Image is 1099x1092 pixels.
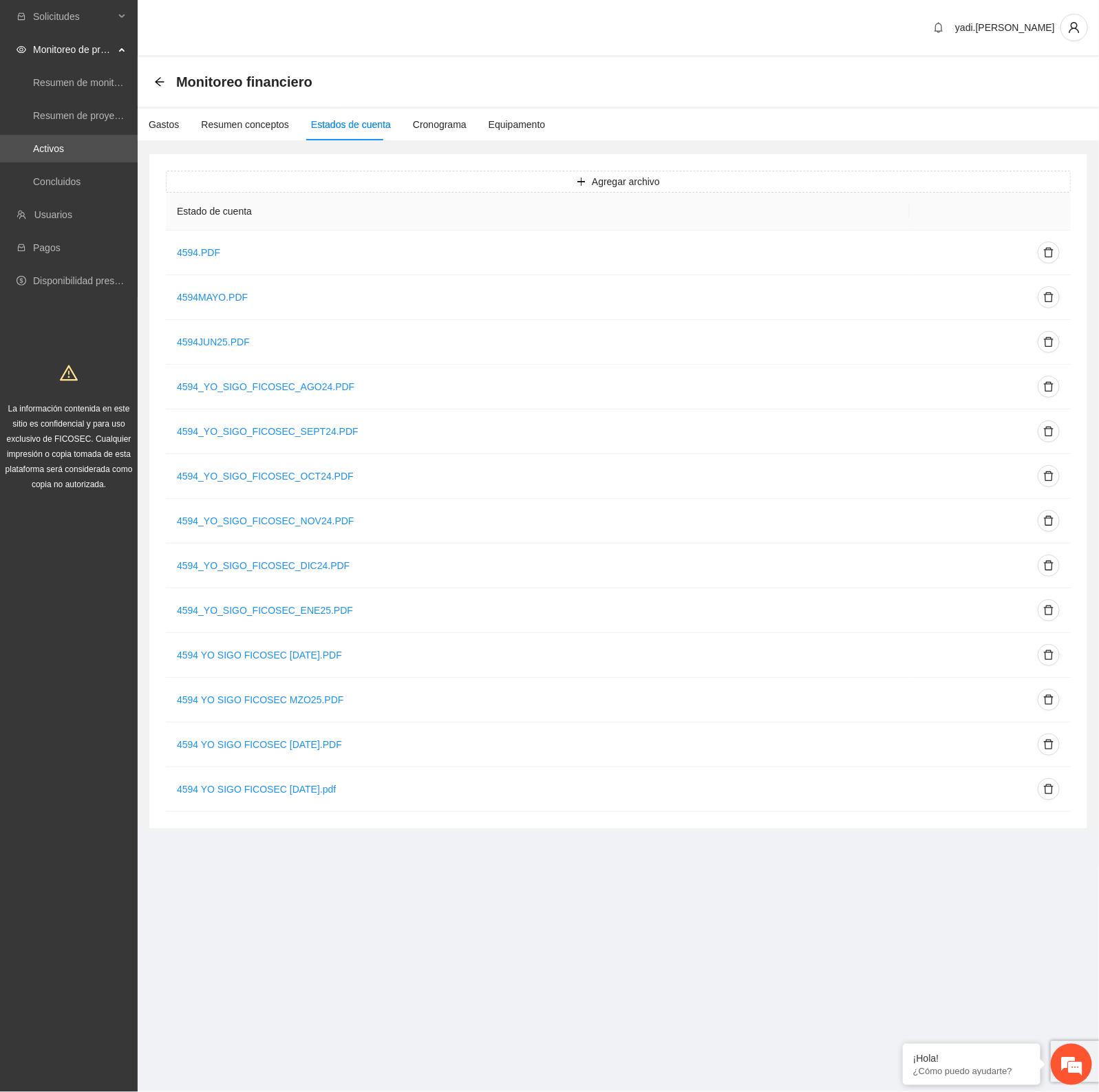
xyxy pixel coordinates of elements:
[1038,247,1059,258] span: delete
[1038,734,1060,756] button: delete
[7,376,262,424] textarea: Escriba su mensaje y pulse “Intro”
[1038,242,1060,264] button: delete
[177,650,342,661] a: 4594 YO SIGO FICOSEC [DATE].PDF
[80,184,190,323] span: Estamos en línea.
[149,117,179,132] div: Gastos
[154,76,165,87] span: arrow-left
[1038,650,1059,661] span: delete
[33,77,134,88] a: Resumen de monitoreo
[166,171,1071,193] button: plusAgregar archivo
[1038,605,1059,616] span: delete
[1038,560,1059,571] span: delete
[226,7,259,40] div: Minimizar ventana de chat en vivo
[1038,420,1060,442] button: delete
[1038,689,1060,711] button: delete
[33,3,114,30] span: Solicitudes
[311,117,391,132] div: Estados de cuenta
[33,275,151,286] a: Disponibilidad presupuestal
[33,176,81,187] a: Concluidos
[1061,21,1087,34] span: user
[577,177,586,188] span: plus
[928,17,950,39] button: bell
[177,471,354,482] a: 4594_YO_SIGO_FICOSEC_OCT24.PDF
[177,336,250,347] a: 4594JUN25.PDF
[177,381,354,392] a: 4594_YO_SIGO_FICOSEC_AGO24.PDF
[201,117,289,132] div: Resumen conceptos
[6,404,133,489] span: La información contenida en este sitio es confidencial y para uso exclusivo de FICOSEC. Cualquier...
[177,515,354,526] a: 4594_YO_SIGO_FICOSEC_NOV24.PDF
[177,605,353,616] a: 4594_YO_SIGO_FICOSEC_ENE25.PDF
[33,143,64,154] a: Activos
[1038,694,1059,705] span: delete
[592,174,660,189] span: Agregar archivo
[1038,426,1059,437] span: delete
[1038,465,1060,487] button: delete
[1038,331,1060,353] button: delete
[176,71,312,93] span: Monitoreo financiero
[1038,471,1059,482] span: delete
[1038,376,1060,398] button: delete
[154,76,165,88] div: Back
[177,560,350,571] a: 4594_YO_SIGO_FICOSEC_DIC24.PDF
[34,209,72,220] a: Usuarios
[33,242,61,253] a: Pagos
[1038,381,1059,392] span: delete
[177,784,336,795] a: 4594 YO SIGO FICOSEC [DATE].pdf
[33,110,180,121] a: Resumen de proyectos aprobados
[17,12,26,21] span: inbox
[177,739,342,750] a: 4594 YO SIGO FICOSEC [DATE].PDF
[489,117,546,132] div: Equipamento
[1038,515,1059,526] span: delete
[955,22,1055,33] span: yadi.[PERSON_NAME]
[17,45,26,54] span: eye
[177,292,248,303] a: 4594MAYO.PDF
[1038,739,1059,750] span: delete
[928,22,949,33] span: bell
[166,193,910,231] th: Estado de cuenta
[1038,510,1060,532] button: delete
[1060,14,1088,41] button: user
[913,1053,1030,1064] div: ¡Hola!
[1038,286,1060,308] button: delete
[177,694,343,705] a: 4594 YO SIGO FICOSEC MZO25.PDF
[913,1066,1030,1076] p: ¿Cómo puedo ayudarte?
[1038,336,1059,347] span: delete
[33,36,114,63] span: Monitoreo de proyectos
[177,247,220,258] a: 4594.PDF
[60,364,78,382] span: warning
[72,70,231,88] div: Chatee con nosotros ahora
[1038,778,1060,800] button: delete
[1038,599,1060,621] button: delete
[177,426,359,437] a: 4594_YO_SIGO_FICOSEC_SEPT24.PDF
[1038,784,1059,795] span: delete
[1038,292,1059,303] span: delete
[1038,555,1060,577] button: delete
[1038,644,1060,666] button: delete
[413,117,467,132] div: Cronograma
